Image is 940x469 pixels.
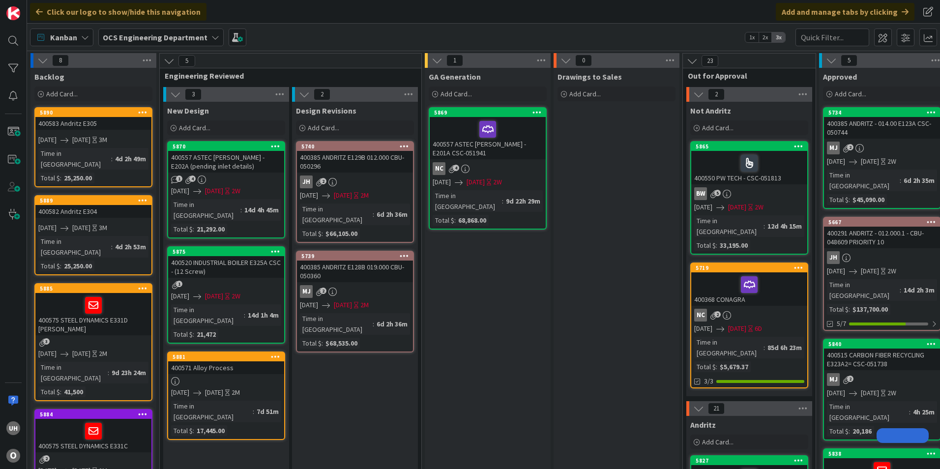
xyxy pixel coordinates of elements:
[323,228,360,239] div: $66,105.00
[171,291,189,301] span: [DATE]
[193,329,194,340] span: :
[35,108,151,130] div: 5890400583 Andritz E305
[745,32,759,42] span: 1x
[240,205,242,215] span: :
[113,241,148,252] div: 4d 2h 53m
[824,449,940,458] div: 5838
[691,309,807,322] div: NC
[694,187,707,200] div: BW
[691,264,807,306] div: 5719400368 CONAGRA
[40,285,151,292] div: 5885
[702,438,734,446] span: Add Card...
[827,304,849,315] div: Total $
[429,72,481,82] span: GA Generation
[108,367,109,378] span: :
[901,175,937,186] div: 6d 2h 35m
[430,117,546,159] div: 400557 ASTEC [PERSON_NAME] - E201A CSC-051941
[824,340,940,370] div: 5840400515 CARBON FIBER RECYCLING E323A2= CSC-051738
[823,72,857,82] span: Approved
[193,425,194,436] span: :
[433,190,502,212] div: Time in [GEOGRAPHIC_DATA]
[322,338,323,349] span: :
[696,264,807,271] div: 5719
[373,319,374,329] span: :
[205,186,223,196] span: [DATE]
[34,107,152,187] a: 5890400583 Andritz E305[DATE][DATE]3MTime in [GEOGRAPHIC_DATA]:4d 2h 49mTotal $:25,250.00
[168,142,284,151] div: 5870
[300,300,318,310] span: [DATE]
[847,376,853,382] span: 2
[569,89,601,98] span: Add Card...
[694,215,764,237] div: Time in [GEOGRAPHIC_DATA]
[728,323,746,334] span: [DATE]
[168,247,284,278] div: 5875400520 INDUSTRIAL BOILER E325A CSC - (12 Screw)
[72,135,90,145] span: [DATE]
[103,32,207,42] b: OCS Engineering Department
[374,209,410,220] div: 6d 2h 36m
[171,224,193,234] div: Total $
[300,176,313,188] div: JH
[301,143,413,150] div: 5740
[900,285,901,295] span: :
[827,251,840,264] div: JH
[824,218,940,248] div: 5667400291 ANDRITZ - 012.000.1 - CBU-048609 PRIORITY 10
[308,123,339,132] span: Add Card...
[696,143,807,150] div: 5865
[99,349,107,359] div: 2M
[40,109,151,116] div: 5890
[772,32,785,42] span: 3x
[716,240,717,251] span: :
[827,388,845,398] span: [DATE]
[38,236,111,258] div: Time in [GEOGRAPHIC_DATA]
[323,338,360,349] div: $68,535.00
[850,426,874,437] div: 20,186
[493,177,502,187] div: 2W
[297,142,413,151] div: 5740
[168,151,284,173] div: 400557 ASTEC [PERSON_NAME] - E202A (pending inlet details)
[690,263,808,388] a: 5719400368 CONAGRANC[DATE][DATE]6DTime in [GEOGRAPHIC_DATA]:85d 6h 23mTotal $:$5,679.373/3
[765,221,804,232] div: 12d 4h 15m
[824,218,940,227] div: 5667
[40,411,151,418] div: 5884
[171,401,253,422] div: Time in [GEOGRAPHIC_DATA]
[173,143,284,150] div: 5870
[453,165,459,171] span: 4
[430,108,546,159] div: 5869400557 ASTEC [PERSON_NAME] - E201A CSC-051941
[690,106,731,116] span: Not Andritz
[43,338,50,345] span: 3
[694,240,716,251] div: Total $
[111,241,113,252] span: :
[300,313,373,335] div: Time in [GEOGRAPHIC_DATA]
[168,247,284,256] div: 5875
[194,425,227,436] div: 17,445.00
[887,266,896,276] div: 2W
[297,176,413,188] div: JH
[189,176,196,182] span: 4
[691,456,807,465] div: 5827
[244,310,245,321] span: :
[232,186,240,196] div: 2W
[52,55,69,66] span: 8
[179,123,210,132] span: Add Card...
[861,156,879,167] span: [DATE]
[691,264,807,272] div: 5719
[296,106,356,116] span: Design Revisions
[232,291,240,301] div: 2W
[909,407,911,417] span: :
[34,195,152,275] a: 5889400582 Andritz E304[DATE][DATE]3MTime in [GEOGRAPHIC_DATA]:4d 2h 53mTotal $:25,250.00
[828,341,940,348] div: 5840
[837,319,846,329] span: 5/7
[167,246,285,344] a: 5875400520 INDUSTRIAL BOILER E325A CSC - (12 Screw)[DATE][DATE]2WTime in [GEOGRAPHIC_DATA]:14d 1h...
[61,173,94,183] div: 25,250.00
[433,162,445,175] div: NC
[167,106,209,116] span: New Design
[714,190,721,196] span: 5
[38,386,60,397] div: Total $
[35,196,151,205] div: 5889
[38,223,57,233] span: [DATE]
[60,261,61,271] span: :
[835,89,866,98] span: Add Card...
[827,373,840,386] div: MJ
[34,283,152,401] a: 5885400575 STEEL DYNAMICS E331D [PERSON_NAME][DATE][DATE]2MTime in [GEOGRAPHIC_DATA]:9d 23h 24mTo...
[35,108,151,117] div: 5890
